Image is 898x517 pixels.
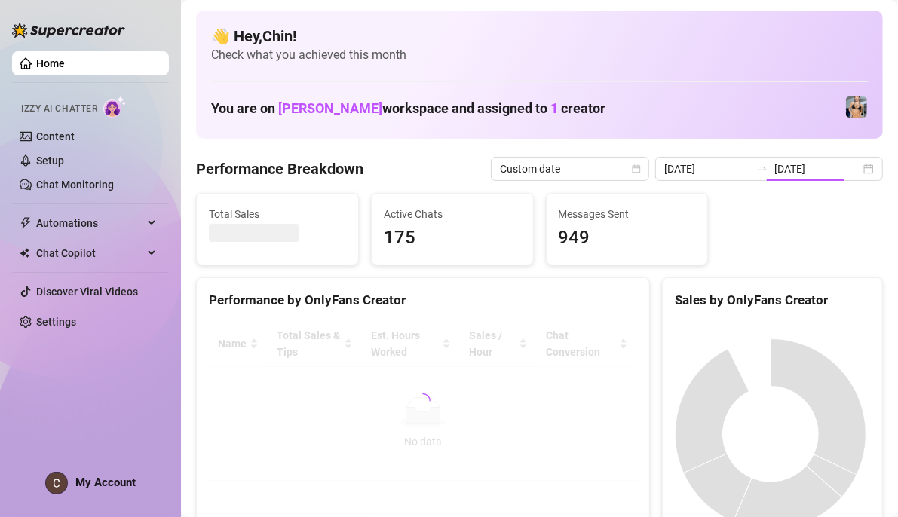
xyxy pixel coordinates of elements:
h1: You are on workspace and assigned to creator [211,100,605,117]
span: Chat Copilot [36,241,143,265]
span: My Account [75,476,136,489]
span: 175 [384,224,521,252]
span: Check what you achieved this month [211,47,868,63]
span: Active Chats [384,206,521,222]
a: Home [36,57,65,69]
a: Settings [36,316,76,328]
a: Chat Monitoring [36,179,114,191]
span: 1 [550,100,558,116]
a: Content [36,130,75,142]
span: loading [414,392,432,410]
span: thunderbolt [20,217,32,229]
h4: Performance Breakdown [196,158,363,179]
span: swap-right [756,163,768,175]
span: Custom date [500,158,640,180]
img: ACg8ocJjJWLWaEnVMMkm3cPH3rgcfPvMqjtuZHT9G8ygc5TjaXGRUw=s96-c [46,473,67,494]
span: Messages Sent [559,206,696,222]
a: Setup [36,154,64,167]
span: Total Sales [209,206,346,222]
a: Discover Viral Videos [36,286,138,298]
span: to [756,163,768,175]
img: Chat Copilot [20,248,29,258]
img: Veronica [846,96,867,118]
span: Automations [36,211,143,235]
input: Start date [664,161,750,177]
span: Izzy AI Chatter [21,102,97,116]
div: Sales by OnlyFans Creator [675,290,870,311]
input: End date [774,161,860,177]
img: logo-BBDzfeDw.svg [12,23,125,38]
span: calendar [632,164,641,173]
img: AI Chatter [103,96,127,118]
div: Performance by OnlyFans Creator [209,290,637,311]
span: 949 [559,224,696,252]
span: [PERSON_NAME] [278,100,382,116]
h4: 👋 Hey, Chin ! [211,26,868,47]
